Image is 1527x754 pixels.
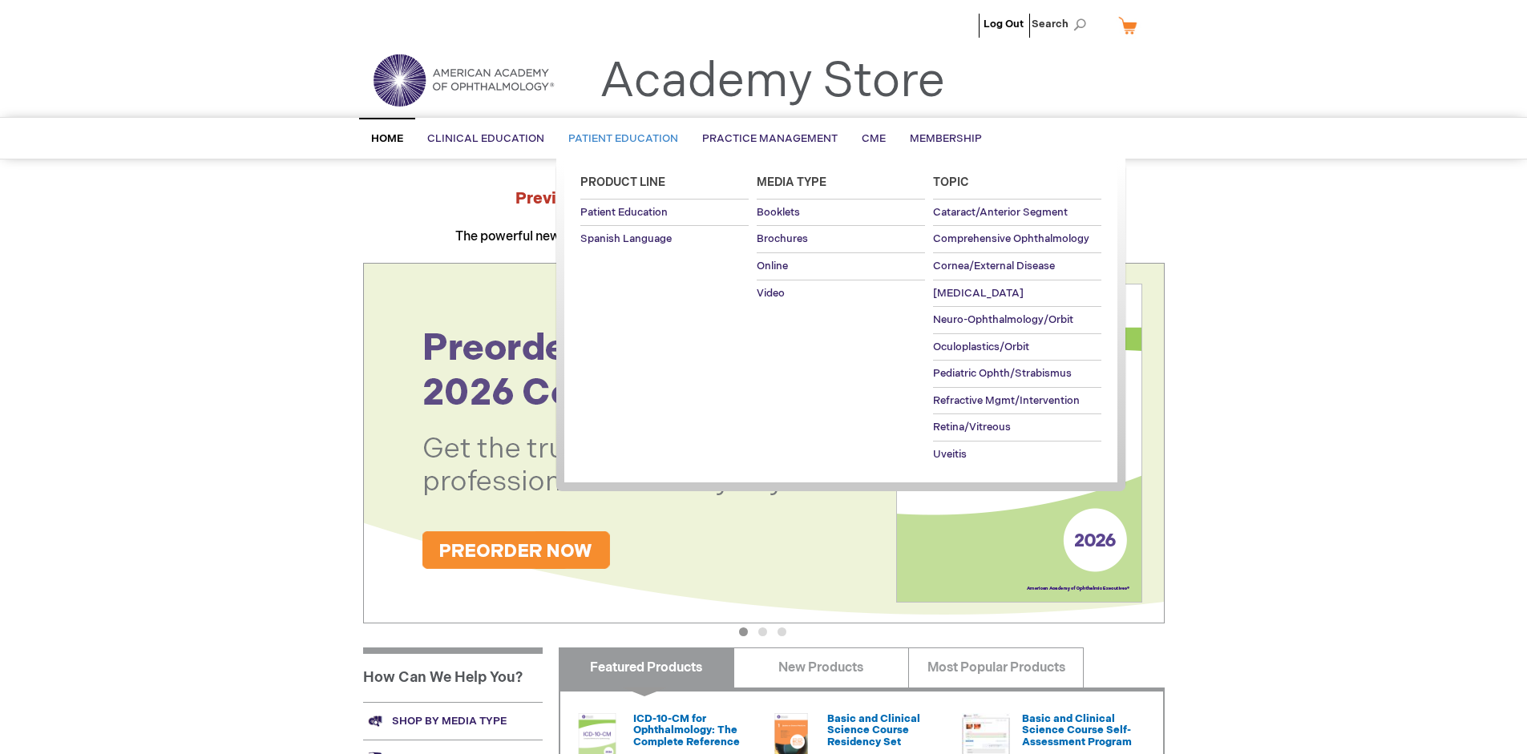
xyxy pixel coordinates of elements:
a: ICD-10-CM for Ophthalmology: The Complete Reference [633,712,740,748]
span: Oculoplastics/Orbit [933,341,1029,353]
a: Shop by media type [363,702,543,740]
strong: Preview the at AAO 2025 [515,189,1012,208]
a: Academy Store [600,53,945,111]
span: Practice Management [702,132,838,145]
a: Most Popular Products [908,647,1084,687]
span: Spanish Language [580,232,672,245]
span: Pediatric Ophth/Strabismus [933,367,1072,380]
span: [MEDICAL_DATA] [933,287,1024,300]
a: Basic and Clinical Science Course Self-Assessment Program [1022,712,1132,748]
a: Basic and Clinical Science Course Residency Set [827,712,920,748]
span: Retina/Vitreous [933,421,1011,433]
span: Patient Education [580,206,668,219]
h1: How Can We Help You? [363,647,543,702]
span: Patient Education [568,132,678,145]
span: Media Type [757,175,826,189]
span: Refractive Mgmt/Intervention [933,394,1080,407]
span: Home [371,132,403,145]
span: Membership [910,132,982,145]
span: Cornea/External Disease [933,260,1055,272]
a: New Products [733,647,909,687]
span: Online [757,260,788,272]
span: Clinical Education [427,132,544,145]
button: 3 of 3 [778,627,786,636]
span: Video [757,287,785,300]
span: Cataract/Anterior Segment [933,206,1068,219]
span: Brochures [757,232,808,245]
span: Booklets [757,206,800,219]
a: Log Out [984,18,1024,30]
span: Comprehensive Ophthalmology [933,232,1089,245]
span: CME [862,132,886,145]
span: Neuro-Ophthalmology/Orbit [933,313,1073,326]
span: Topic [933,175,969,189]
button: 2 of 3 [758,627,767,636]
span: Uveitis [933,448,967,461]
a: Featured Products [559,647,734,687]
span: Product Line [580,175,665,189]
button: 1 of 3 [739,627,748,636]
span: Search [1032,8,1093,40]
